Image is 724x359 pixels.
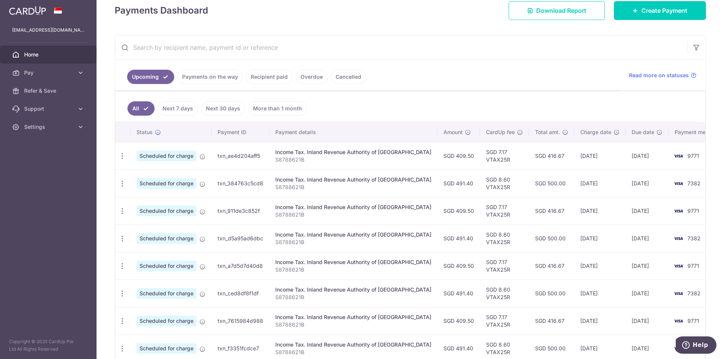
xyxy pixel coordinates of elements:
[626,307,669,335] td: [DATE]
[137,261,196,271] span: Scheduled for charge
[529,280,574,307] td: SGD 500.00
[275,348,431,356] p: S8788621B
[671,206,686,215] img: Bank Card
[437,142,480,170] td: SGD 409.50
[137,151,196,161] span: Scheduled for charge
[626,252,669,280] td: [DATE]
[275,148,431,156] div: Income Tax. Inland Revenue Authority of [GEOGRAPHIC_DATA]
[529,225,574,252] td: SGD 500.00
[212,225,269,252] td: txn_d5a95ad6dbc
[24,69,74,76] span: Pay
[275,341,431,348] div: Income Tax. Inland Revenue Authority of [GEOGRAPHIC_DATA]
[529,142,574,170] td: SGD 416.67
[137,178,196,189] span: Scheduled for charge
[275,258,431,266] div: Income Tax. Inland Revenue Authority of [GEOGRAPHIC_DATA]
[480,170,529,197] td: SGD 8.60 VTAX25R
[137,288,196,299] span: Scheduled for charge
[529,197,574,225] td: SGD 416.67
[574,197,626,225] td: [DATE]
[275,313,431,321] div: Income Tax. Inland Revenue Authority of [GEOGRAPHIC_DATA]
[275,211,431,218] p: S8788621B
[212,142,269,170] td: txn_ae4d204aff5
[687,290,701,296] span: 7382
[437,307,480,335] td: SGD 409.50
[137,316,196,326] span: Scheduled for charge
[480,280,529,307] td: SGD 8.60 VTAX25R
[24,87,74,95] span: Refer & Save
[443,128,463,136] span: Amount
[212,307,269,335] td: txn_7615984d988
[574,307,626,335] td: [DATE]
[671,151,686,160] img: Bank Card
[9,6,46,15] img: CardUp
[535,128,560,136] span: Total amt.
[671,316,686,325] img: Bank Card
[687,318,699,324] span: 9771
[201,101,245,116] a: Next 30 days
[275,266,431,273] p: S8788621B
[687,153,699,159] span: 9771
[275,203,431,211] div: Income Tax. Inland Revenue Authority of [GEOGRAPHIC_DATA]
[137,206,196,216] span: Scheduled for charge
[437,170,480,197] td: SGD 491.40
[137,233,196,244] span: Scheduled for charge
[275,293,431,301] p: S8788621B
[127,101,155,116] a: All
[574,170,626,197] td: [DATE]
[687,180,701,186] span: 7382
[529,170,574,197] td: SGD 500.00
[629,72,689,79] span: Read more on statuses
[158,101,198,116] a: Next 7 days
[275,238,431,246] p: S8788621B
[480,252,529,280] td: SGD 7.17 VTAX25R
[480,225,529,252] td: SGD 8.60 VTAX25R
[486,128,515,136] span: CardUp fee
[632,128,654,136] span: Due date
[626,170,669,197] td: [DATE]
[437,225,480,252] td: SGD 491.40
[574,252,626,280] td: [DATE]
[275,183,431,191] p: S8788621B
[671,289,686,298] img: Bank Card
[12,26,84,34] p: [EMAIL_ADDRESS][DOMAIN_NAME]
[574,142,626,170] td: [DATE]
[626,197,669,225] td: [DATE]
[687,235,701,241] span: 7382
[296,70,328,84] a: Overdue
[177,70,243,84] a: Payments on the way
[331,70,366,84] a: Cancelled
[275,286,431,293] div: Income Tax. Inland Revenue Authority of [GEOGRAPHIC_DATA]
[437,280,480,307] td: SGD 491.40
[212,170,269,197] td: txn_384763c5cd8
[275,156,431,163] p: S8788621B
[212,280,269,307] td: txn_ced8df8f1df
[626,280,669,307] td: [DATE]
[127,70,174,84] a: Upcoming
[671,261,686,270] img: Bank Card
[614,1,706,20] a: Create Payment
[671,234,686,243] img: Bank Card
[529,307,574,335] td: SGD 416.67
[137,128,153,136] span: Status
[248,101,307,116] a: More than 1 month
[275,321,431,328] p: S8788621B
[536,6,586,15] span: Download Report
[212,252,269,280] td: txn_a7d5d7d40d8
[24,123,74,131] span: Settings
[275,231,431,238] div: Income Tax. Inland Revenue Authority of [GEOGRAPHIC_DATA]
[24,105,74,113] span: Support
[480,142,529,170] td: SGD 7.17 VTAX25R
[115,35,687,60] input: Search by recipient name, payment id or reference
[275,176,431,183] div: Income Tax. Inland Revenue Authority of [GEOGRAPHIC_DATA]
[246,70,293,84] a: Recipient paid
[629,72,696,79] a: Read more on statuses
[671,179,686,188] img: Bank Card
[671,344,686,353] img: Bank Card
[687,263,699,269] span: 9771
[115,4,208,17] h4: Payments Dashboard
[626,225,669,252] td: [DATE]
[641,6,687,15] span: Create Payment
[137,343,196,354] span: Scheduled for charge
[437,197,480,225] td: SGD 409.50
